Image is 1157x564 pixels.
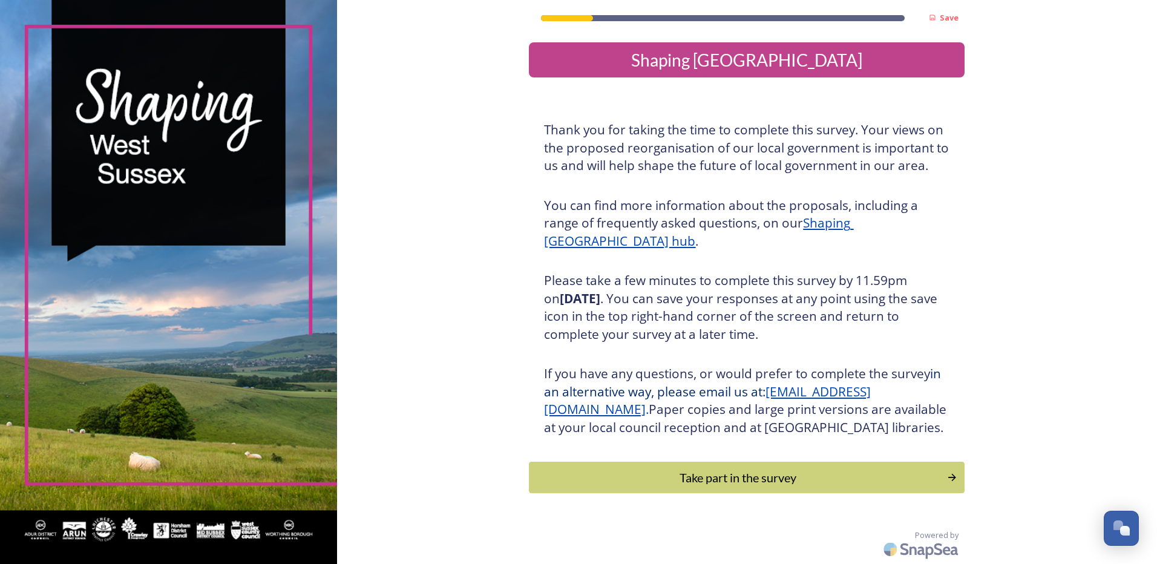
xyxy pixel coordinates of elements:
span: in an alternative way, please email us at: [544,365,944,400]
span: Powered by [915,530,959,541]
button: Open Chat [1104,511,1139,546]
h3: Please take a few minutes to complete this survey by 11.59pm on . You can save your responses at ... [544,272,949,343]
a: Shaping [GEOGRAPHIC_DATA] hub [544,214,853,249]
strong: Save [940,12,959,23]
img: SnapSea Logo [880,535,965,563]
strong: [DATE] [560,290,600,307]
div: Shaping [GEOGRAPHIC_DATA] [534,47,960,73]
h3: You can find more information about the proposals, including a range of frequently asked question... [544,197,949,251]
a: [EMAIL_ADDRESS][DOMAIN_NAME] [544,383,871,418]
h3: Thank you for taking the time to complete this survey. Your views on the proposed reorganisation ... [544,121,949,175]
h3: If you have any questions, or would prefer to complete the survey Paper copies and large print ve... [544,365,949,436]
button: Continue [529,462,965,493]
span: . [646,401,649,418]
div: Take part in the survey [536,468,940,487]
